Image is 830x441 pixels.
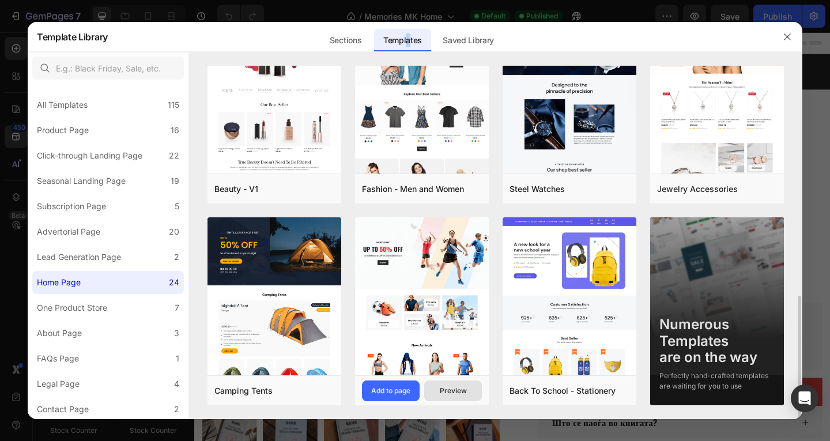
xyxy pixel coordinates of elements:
[37,22,108,52] h2: Template Library
[374,29,431,52] div: Templates
[440,386,467,396] div: Preview
[174,250,179,264] div: 2
[37,174,126,188] div: Seasonal Landing Page
[659,371,775,391] div: Perfectly hand-crafted templates are waiting for you to use
[791,385,818,412] div: Open Intercom Messenger
[169,225,179,239] div: 20
[373,95,683,145] h1: „Мамо сакам да ја знам твојата приказна" - [PERSON_NAME]
[240,32,451,54] p: Наскоро персонализирани изданија за секој член на семејството!
[32,56,184,80] input: E.g.: Black Friday, Sale, etc.
[424,380,482,401] button: Preview
[657,182,738,196] div: Jewelry Accessories
[410,342,493,355] div: Releasit COD Form & Upsells
[37,98,88,112] div: All Templates
[374,146,682,159] p: Најпродаван семеен подарок за 2025 година!
[378,299,466,326] button: Kaching Bundles
[37,199,106,213] div: Subscription Page
[37,402,89,416] div: Contact Page
[387,306,401,319] img: KachingBundles.png
[37,352,79,365] div: FAQs Page
[389,417,504,431] p: Што се наоѓа во книгата?
[442,77,553,92] p: 500+ задоволни купувачи
[37,123,89,137] div: Product Page
[37,276,81,289] div: Home Page
[387,342,401,356] img: CKKYs5695_ICEAE=.webp
[174,402,179,416] div: 2
[612,40,626,47] img: Alt Image
[214,384,273,398] div: Camping Tents
[176,352,179,365] div: 1
[496,383,574,399] div: ДОДАЈ ВО КОРПА
[378,336,502,363] button: Releasit COD Form & Upsells
[37,149,142,163] div: Click-through Landing Page
[175,199,179,213] div: 5
[514,39,606,50] p: Достава во [GEOGRAPHIC_DATA]
[373,274,515,294] p: Уште 12 книги на залиха
[174,377,179,391] div: 4
[171,174,179,188] div: 19
[37,377,80,391] div: Legal Page
[169,149,179,163] div: 22
[373,274,421,293] mark: ПОБРЗАЈ!
[373,162,443,183] div: ден 649.00
[371,386,410,396] div: Add to page
[410,306,457,318] div: Kaching Bundles
[320,29,371,52] div: Sections
[373,376,683,406] button: ДОДАЈ ВО КОРПА
[168,98,179,112] div: 115
[37,301,107,315] div: One Product Store
[171,123,179,137] div: 16
[175,301,179,315] div: 7
[169,276,179,289] div: 24
[362,380,420,401] button: Add to page
[37,225,100,239] div: Advertorial Page
[97,37,147,49] p: [PHONE_NUMBER]
[174,326,179,340] div: 3
[447,164,505,180] div: ден 1,299.00
[214,182,258,196] div: Beauty - V1
[37,250,121,264] div: Lead Generation Page
[510,182,565,196] div: Steel Watches
[659,316,775,366] div: Numerous Templates are on the way
[362,182,464,196] div: Fashion - Men and Women
[37,326,82,340] div: About Page
[433,29,503,52] div: Saved Library
[510,384,616,398] div: Back To School - Stationery
[374,191,682,266] p: 📜 Ги зачувува животните приказни и семејната историја ✍️ Лесна за користење и пишување 🎉 Совршен ...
